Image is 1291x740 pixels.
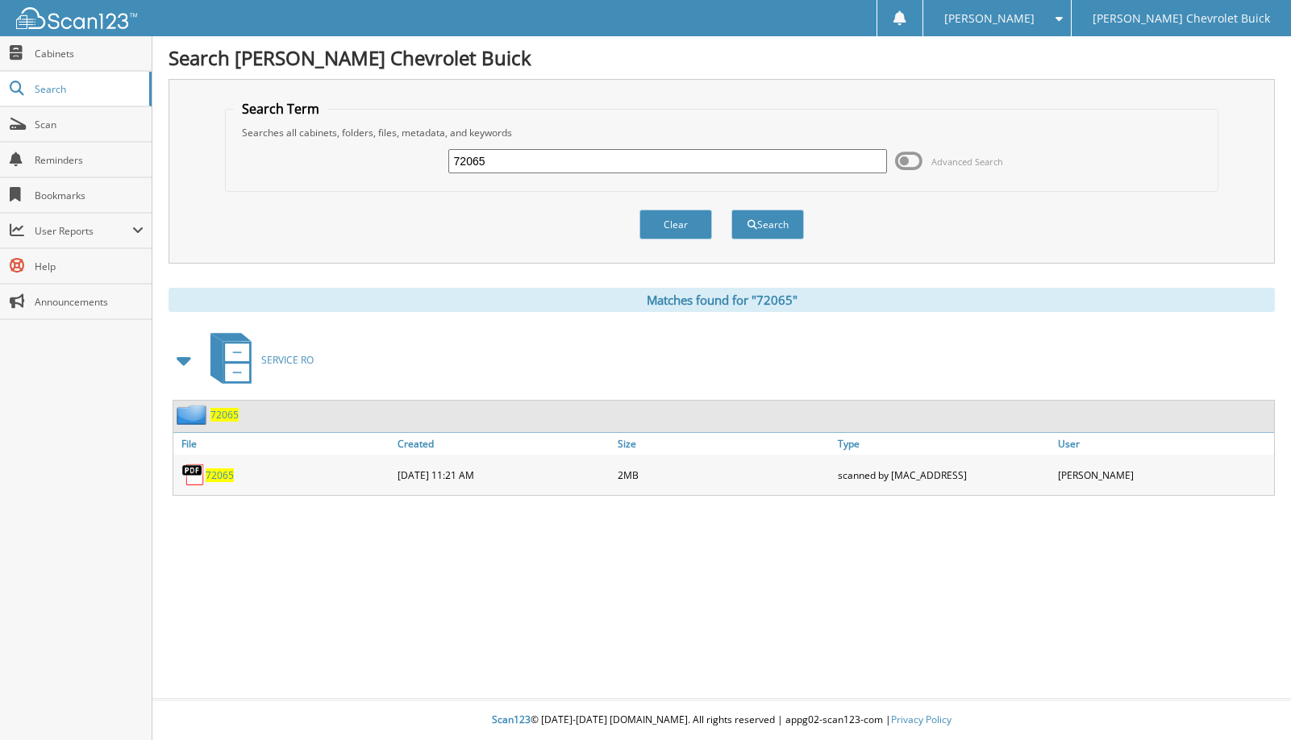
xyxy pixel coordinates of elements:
h1: Search [PERSON_NAME] Chevrolet Buick [169,44,1275,71]
span: Scan123 [492,713,531,726]
a: File [173,433,394,455]
div: © [DATE]-[DATE] [DOMAIN_NAME]. All rights reserved | appg02-scan123-com | [152,701,1291,740]
div: [PERSON_NAME] [1054,459,1274,491]
a: 72065 [206,468,234,482]
div: Searches all cabinets, folders, files, metadata, and keywords [234,126,1210,139]
iframe: Chat Widget [1210,663,1291,740]
span: Search [35,82,141,96]
legend: Search Term [234,100,327,118]
a: User [1054,433,1274,455]
span: Announcements [35,295,144,309]
div: Matches found for "72065" [169,288,1275,312]
span: Bookmarks [35,189,144,202]
span: SERVICE RO [261,353,314,367]
button: Search [731,210,804,239]
span: User Reports [35,224,132,238]
span: Reminders [35,153,144,167]
span: [PERSON_NAME] [944,14,1035,23]
span: [PERSON_NAME] Chevrolet Buick [1093,14,1270,23]
button: Clear [639,210,712,239]
a: SERVICE RO [201,328,314,392]
div: [DATE] 11:21 AM [394,459,614,491]
img: scan123-logo-white.svg [16,7,137,29]
div: scanned by [MAC_ADDRESS] [834,459,1054,491]
span: Cabinets [35,47,144,60]
a: Type [834,433,1054,455]
img: PDF.png [181,463,206,487]
span: Help [35,260,144,273]
span: Scan [35,118,144,131]
span: Advanced Search [931,156,1003,168]
div: 2MB [614,459,834,491]
a: Created [394,433,614,455]
a: Privacy Policy [891,713,952,726]
a: 72065 [210,408,239,422]
a: Size [614,433,834,455]
img: folder2.png [177,405,210,425]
